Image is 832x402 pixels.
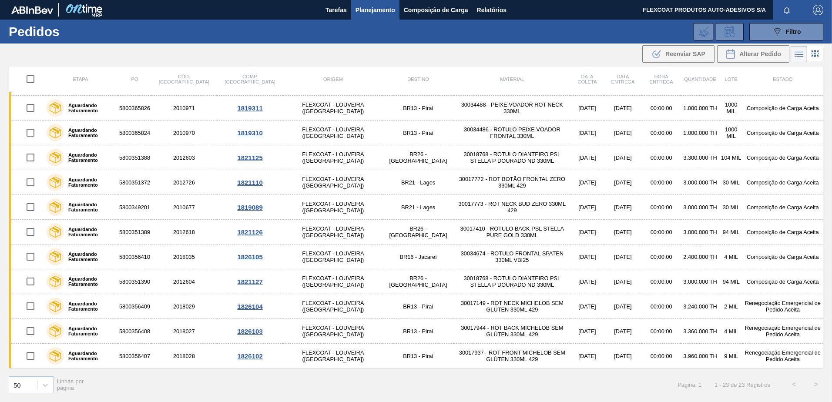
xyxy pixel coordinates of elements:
span: Estado [773,77,792,82]
td: 2012618 [151,220,217,245]
td: 3.240.000 TH [681,294,719,319]
td: Composição de Carga Aceita [743,245,823,269]
span: Data coleta [578,74,597,84]
label: Aguardando Faturamento [64,177,114,188]
td: 30017773 - ROT NECK BUD ZERO 330ML 429 [454,195,570,220]
td: [DATE] [604,319,642,344]
span: PO [131,77,138,82]
td: FLEXCOAT - LOUVEIRA ([GEOGRAPHIC_DATA]) [283,319,382,344]
div: 1826103 [218,328,282,335]
td: 5800365824 [118,121,151,145]
td: 2010677 [151,195,217,220]
a: Aguardando Faturamento58003564092018029FLEXCOAT - LOUVEIRA ([GEOGRAPHIC_DATA])BR13 - Piraí3001714... [9,294,823,319]
td: FLEXCOAT - LOUVEIRA ([GEOGRAPHIC_DATA]) [283,195,382,220]
td: 30017149 - ROT NECK MICHELOB SEM GLÚTEN 330ML 429 [454,294,570,319]
div: Reenviar SAP [642,45,715,63]
td: FLEXCOAT - LOUVEIRA ([GEOGRAPHIC_DATA]) [283,96,382,121]
button: < [783,374,805,395]
td: 30017772 - ROT BOTÃO FRONTAL ZERO 330ML 429 [454,170,570,195]
td: BR13 - Piraí [382,121,453,145]
td: 00:00:00 [642,121,681,145]
td: 3.000.000 TH [681,195,719,220]
h1: Pedidos [9,27,139,37]
td: 94 MIL [720,269,743,294]
div: 1821127 [218,278,282,285]
span: Página: 1 [678,382,701,388]
td: 2010971 [151,96,217,121]
td: [DATE] [570,96,604,121]
td: 9 MIL [720,344,743,368]
td: 3.360.000 TH [681,319,719,344]
td: FLEXCOAT - LOUVEIRA ([GEOGRAPHIC_DATA]) [283,170,382,195]
td: 00:00:00 [642,344,681,368]
div: Solicitação de Revisão de Pedidos [716,23,744,40]
td: 2012726 [151,170,217,195]
td: FLEXCOAT - LOUVEIRA ([GEOGRAPHIC_DATA]) [283,294,382,319]
td: BR26 - [GEOGRAPHIC_DATA] [382,220,453,245]
td: 2012603 [151,145,217,170]
td: 2 MIL [720,294,743,319]
td: 5800351372 [118,170,151,195]
td: 00:00:00 [642,170,681,195]
td: [DATE] [604,245,642,269]
td: 30034486 - ROTULO PEIXE VOADOR FRONTAL 330ML [454,121,570,145]
td: 30017944 - ROT BACK MICHELOB SEM GLÚTEN 330ML 429 [454,319,570,344]
td: 1.000.000 TH [681,121,719,145]
span: Alterar Pedido [739,50,781,57]
td: 00:00:00 [642,294,681,319]
td: [DATE] [570,269,604,294]
td: 00:00:00 [642,220,681,245]
td: [DATE] [570,344,604,368]
div: 1821126 [218,228,282,236]
div: 1826102 [218,352,282,360]
td: BR13 - Piraí [382,294,453,319]
td: 5800351390 [118,269,151,294]
div: 1819089 [218,204,282,211]
div: Importar Negociações dos Pedidos [694,23,713,40]
label: Aguardando Faturamento [64,227,114,237]
a: Aguardando Faturamento58003513902012604FLEXCOAT - LOUVEIRA ([GEOGRAPHIC_DATA])BR26 - [GEOGRAPHIC_... [9,269,823,294]
td: [DATE] [570,195,604,220]
td: 5800365826 [118,96,151,121]
td: 00:00:00 [642,195,681,220]
td: 104 MIL [720,145,743,170]
label: Aguardando Faturamento [64,152,114,163]
td: 94 MIL [720,220,743,245]
td: 00:00:00 [642,269,681,294]
div: Alterar Pedido [717,45,789,63]
a: Aguardando Faturamento58003513722012726FLEXCOAT - LOUVEIRA ([GEOGRAPHIC_DATA])BR21 - Lages3001777... [9,170,823,195]
span: Data entrega [611,74,634,84]
td: 30017410 - ROTULO BACK PSL STELLA PURE GOLD 330ML [454,220,570,245]
td: 5800356407 [118,344,151,368]
a: Aguardando Faturamento58003513882012603FLEXCOAT - LOUVEIRA ([GEOGRAPHIC_DATA])BR26 - [GEOGRAPHIC_... [9,145,823,170]
div: 1826105 [218,253,282,261]
td: BR26 - [GEOGRAPHIC_DATA] [382,269,453,294]
td: 2018028 [151,344,217,368]
td: Composição de Carga Aceita [743,121,823,145]
td: 5800351389 [118,220,151,245]
td: Composição de Carga Aceita [743,96,823,121]
span: Tarefas [325,5,347,15]
span: Origem [323,77,343,82]
td: [DATE] [604,170,642,195]
td: Renegociação Emergencial de Pedido Aceita [743,344,823,368]
td: [DATE] [604,121,642,145]
td: 3.300.000 TH [681,145,719,170]
label: Aguardando Faturamento [64,351,114,361]
td: 5800356408 [118,319,151,344]
td: 30 MIL [720,195,743,220]
span: Reenviar SAP [665,50,705,57]
td: Composição de Carga Aceita [743,195,823,220]
td: 30017937 - ROT FRONT MICHELOB SEM GLÚTEN 330ML 429 [454,344,570,368]
span: Linhas por página [57,378,84,391]
td: 1000 MIL [720,121,743,145]
a: Aguardando Faturamento58003564072018028FLEXCOAT - LOUVEIRA ([GEOGRAPHIC_DATA])BR13 - Piraí3001793... [9,344,823,368]
td: 1.000.000 TH [681,96,719,121]
td: 3.000.000 TH [681,269,719,294]
td: 2018035 [151,245,217,269]
td: [DATE] [604,195,642,220]
span: Composição de Carga [404,5,468,15]
td: FLEXCOAT - LOUVEIRA ([GEOGRAPHIC_DATA]) [283,344,382,368]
